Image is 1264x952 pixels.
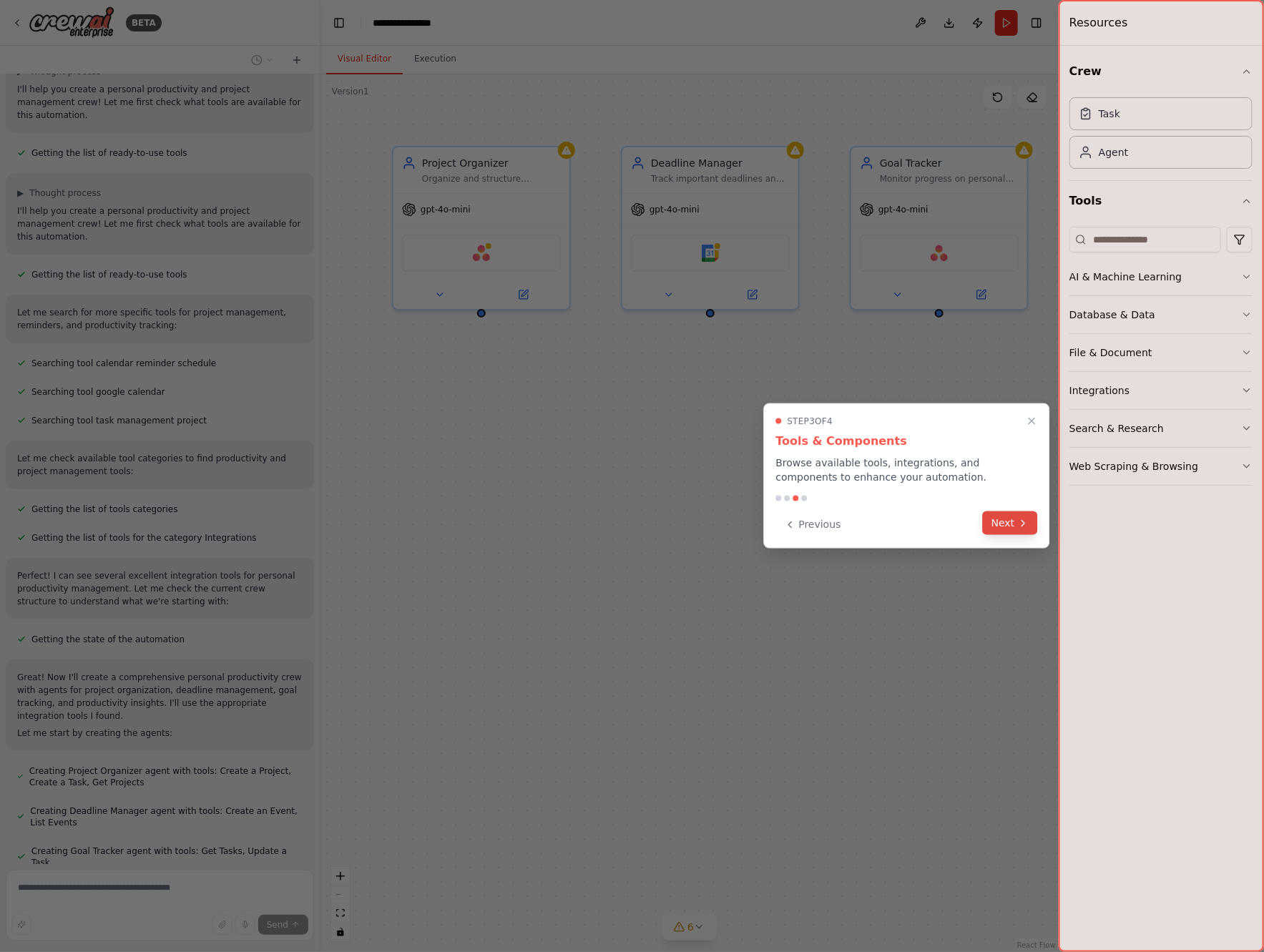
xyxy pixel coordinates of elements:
button: Close walkthrough [1024,413,1041,430]
p: Browse available tools, integrations, and components to enhance your automation. [776,456,1038,484]
button: Previous [776,513,850,536]
h3: Tools & Components [776,433,1038,450]
span: Step 3 of 4 [788,416,833,427]
button: Next [983,511,1038,535]
button: Hide left sidebar [329,13,349,33]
